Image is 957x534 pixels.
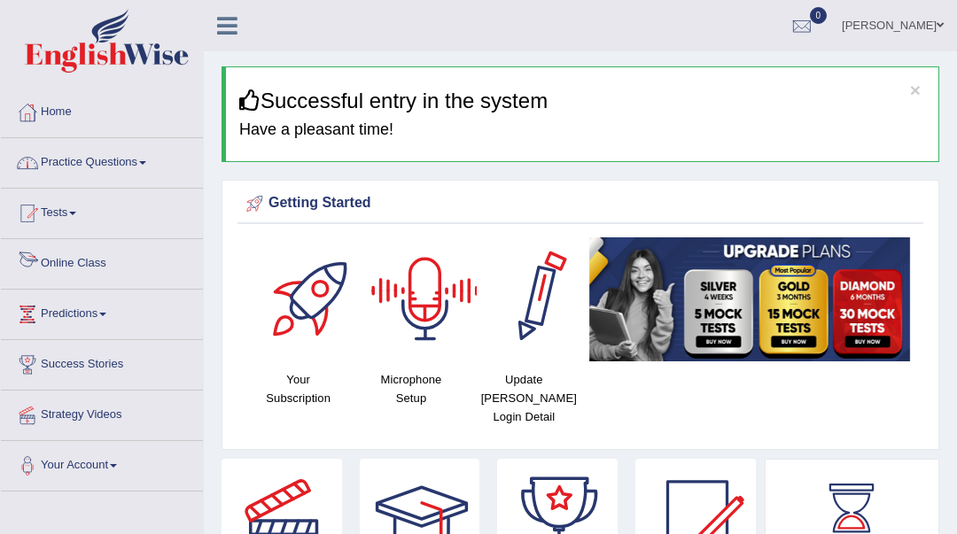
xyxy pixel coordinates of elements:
h4: Your Subscription [251,370,346,407]
a: Practice Questions [1,138,203,182]
a: Online Class [1,239,203,283]
span: 0 [810,7,828,24]
a: Home [1,88,203,132]
a: Your Account [1,441,203,485]
h3: Successful entry in the system [239,89,925,112]
a: Tests [1,189,203,233]
h4: Update [PERSON_NAME] Login Detail [477,370,572,426]
h4: Have a pleasant time! [239,121,925,139]
div: Getting Started [242,190,919,217]
a: Strategy Videos [1,391,203,435]
h4: Microphone Setup [363,370,458,407]
button: × [910,81,921,99]
img: small5.jpg [589,237,910,361]
a: Predictions [1,290,203,334]
a: Success Stories [1,340,203,384]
